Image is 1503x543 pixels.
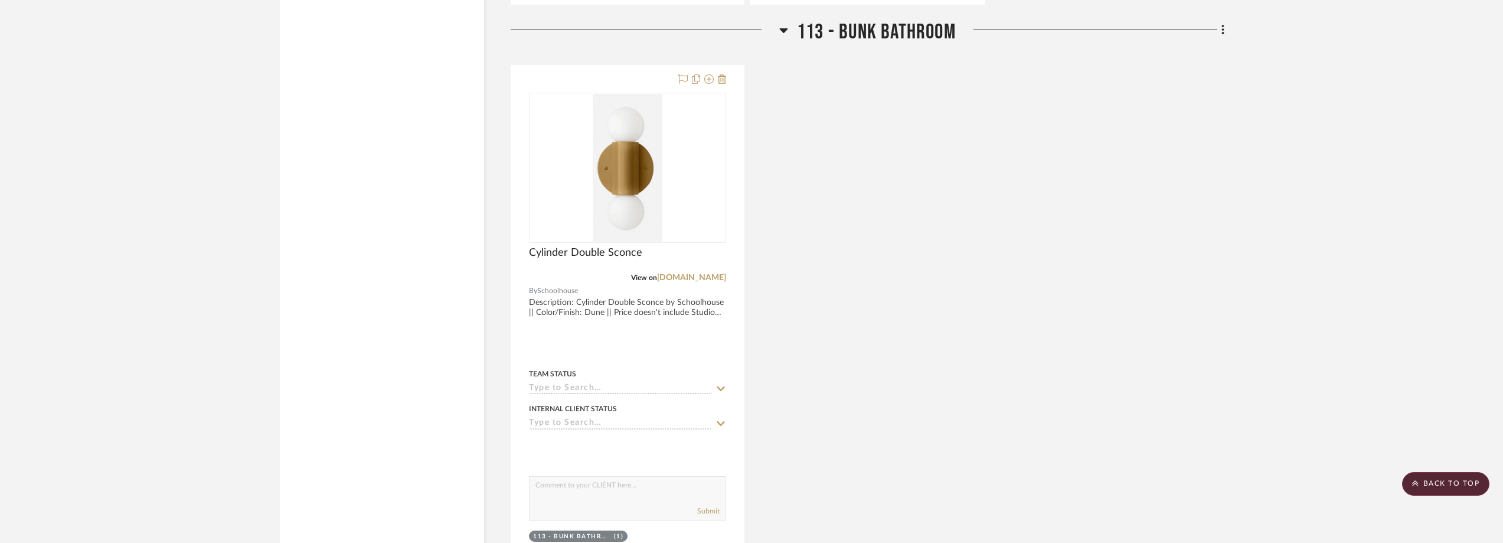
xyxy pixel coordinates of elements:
span: By [529,285,537,297]
div: Internal Client Status [529,404,617,414]
a: [DOMAIN_NAME] [657,274,726,282]
span: Cylinder Double Sconce [529,246,642,259]
span: View on [631,274,657,281]
input: Type to Search… [529,418,712,430]
span: 113 - Bunk Bathroom [797,19,956,45]
button: Submit [697,506,720,516]
img: Cylinder Double Sconce [593,94,663,242]
div: 113 - Bunk Bathroom [533,532,611,541]
div: Team Status [529,369,576,379]
input: Type to Search… [529,383,712,395]
span: Schoolhouse [537,285,578,297]
scroll-to-top-button: BACK TO TOP [1402,472,1489,496]
div: (1) [614,532,624,541]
